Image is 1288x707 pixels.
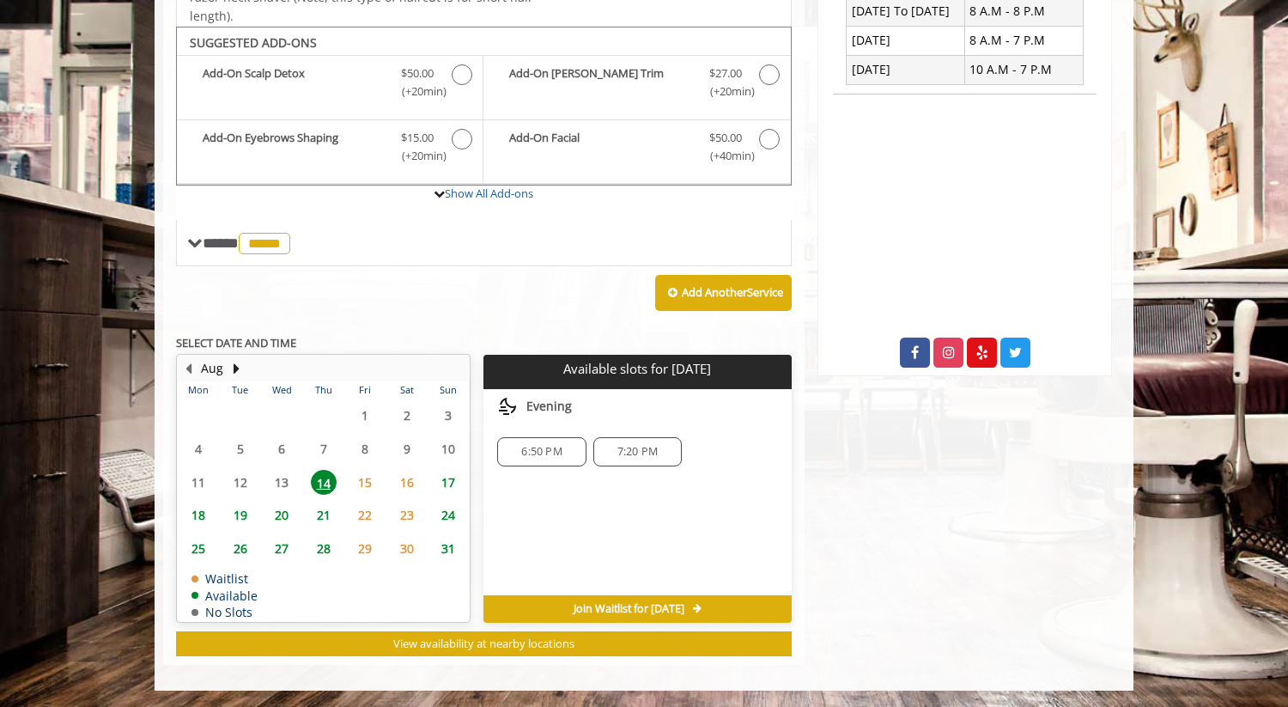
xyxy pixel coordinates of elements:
[219,381,260,399] th: Tue
[269,536,295,561] span: 27
[435,536,461,561] span: 31
[178,498,219,532] td: Select day18
[352,503,378,527] span: 22
[428,532,470,565] td: Select day31
[219,498,260,532] td: Select day19
[185,64,474,105] label: Add-On Scalp Detox
[964,55,1083,84] td: 10 A.M - 7 P.M
[219,532,260,565] td: Select day26
[428,466,470,499] td: Select day17
[178,381,219,399] th: Mon
[394,536,420,561] span: 30
[392,147,443,165] span: (+20min )
[176,27,792,186] div: The Made Man Haircut Add-onS
[229,359,243,378] button: Next Month
[394,470,420,495] span: 16
[700,147,750,165] span: (+40min )
[401,129,434,147] span: $15.00
[269,503,295,527] span: 20
[352,470,378,495] span: 15
[509,64,691,101] b: Add-On [PERSON_NAME] Trim
[344,466,386,499] td: Select day15
[655,275,792,311] button: Add AnotherService
[709,64,742,82] span: $27.00
[964,26,1083,55] td: 8 A.M - 7 P.M
[261,498,302,532] td: Select day20
[497,396,518,417] img: evening slots
[386,381,427,399] th: Sat
[509,129,691,165] b: Add-On Facial
[311,536,337,561] span: 28
[178,532,219,565] td: Select day25
[401,64,434,82] span: $50.00
[574,602,684,616] span: Join Waitlist for [DATE]
[311,470,337,495] span: 14
[176,631,792,656] button: View availability at nearby locations
[302,498,343,532] td: Select day21
[203,64,384,101] b: Add-On Scalp Detox
[428,498,470,532] td: Select day24
[847,26,965,55] td: [DATE]
[176,335,296,350] b: SELECT DATE AND TIME
[435,470,461,495] span: 17
[492,129,781,169] label: Add-On Facial
[191,606,258,619] td: No Slots
[394,503,420,527] span: 23
[344,498,386,532] td: Select day22
[302,381,343,399] th: Thu
[593,437,682,466] div: 7:20 PM
[445,186,533,201] a: Show All Add-ons
[344,532,386,565] td: Select day29
[261,532,302,565] td: Select day27
[302,466,343,499] td: Select day14
[492,64,781,105] label: Add-On Beard Trim
[261,381,302,399] th: Wed
[352,536,378,561] span: 29
[386,466,427,499] td: Select day16
[311,503,337,527] span: 21
[228,503,253,527] span: 19
[700,82,750,101] span: (+20min )
[847,55,965,84] td: [DATE]
[185,129,474,169] label: Add-On Eyebrows Shaping
[682,284,783,300] b: Add Another Service
[709,129,742,147] span: $50.00
[181,359,195,378] button: Previous Month
[490,362,784,376] p: Available slots for [DATE]
[191,572,258,585] td: Waitlist
[386,532,427,565] td: Select day30
[228,536,253,561] span: 26
[190,34,317,51] b: SUGGESTED ADD-ONS
[302,532,343,565] td: Select day28
[386,498,427,532] td: Select day23
[521,445,562,459] span: 6:50 PM
[393,636,574,651] span: View availability at nearby locations
[435,503,461,527] span: 24
[617,445,658,459] span: 7:20 PM
[344,381,386,399] th: Fri
[526,399,572,413] span: Evening
[203,129,384,165] b: Add-On Eyebrows Shaping
[497,437,586,466] div: 6:50 PM
[428,381,470,399] th: Sun
[191,589,258,602] td: Available
[392,82,443,101] span: (+20min )
[201,359,223,378] button: Aug
[185,536,211,561] span: 25
[185,503,211,527] span: 18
